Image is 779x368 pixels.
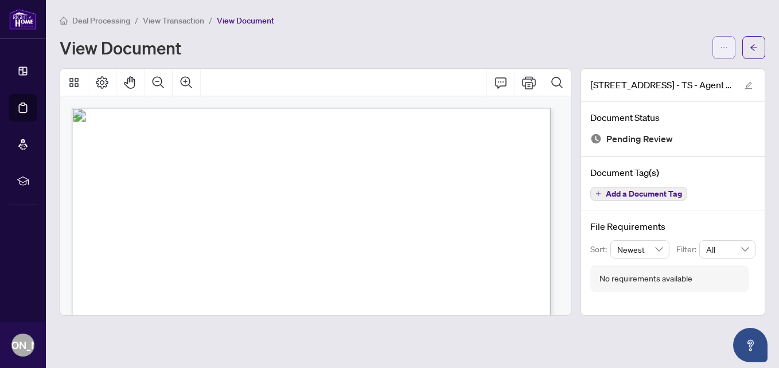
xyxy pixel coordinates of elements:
span: ellipsis [720,44,728,52]
span: All [706,241,749,258]
li: / [135,14,138,27]
span: home [60,17,68,25]
h4: Document Status [590,111,755,124]
h4: Document Tag(s) [590,166,755,179]
h4: File Requirements [590,220,755,233]
span: Pending Review [606,131,673,147]
span: View Transaction [143,15,204,26]
h1: View Document [60,38,181,57]
button: Open asap [733,328,768,362]
span: [STREET_ADDRESS] - TS - Agent to Review.pdf [590,78,734,92]
span: Add a Document Tag [606,190,682,198]
button: Add a Document Tag [590,187,687,201]
p: Filter: [676,243,699,256]
img: Document Status [590,133,602,144]
span: plus [595,191,601,197]
span: Deal Processing [72,15,130,26]
p: Sort: [590,243,610,256]
span: arrow-left [750,44,758,52]
span: edit [745,81,753,89]
span: View Document [217,15,274,26]
div: No requirements available [599,272,692,285]
li: / [209,14,212,27]
span: Newest [617,241,663,258]
img: logo [9,9,37,30]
